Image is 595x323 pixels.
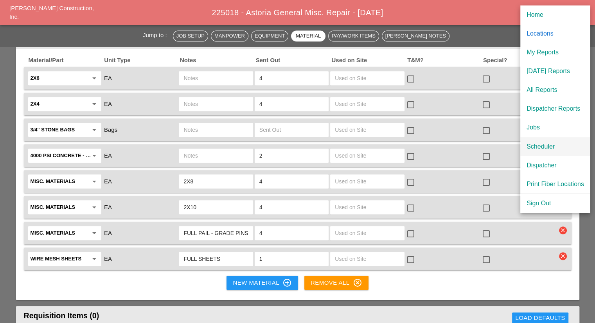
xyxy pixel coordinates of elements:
input: Sent Out [259,201,324,214]
div: Home [527,10,584,20]
input: Sent Out [259,72,324,84]
span: EA [104,152,112,159]
input: Sent Out [259,149,324,162]
input: Used on Site [335,201,399,214]
input: Sent Out [259,227,324,239]
div: [DATE] Reports [527,66,584,76]
input: Notes [183,175,248,188]
div: Material [295,32,322,40]
input: Notes [183,124,248,136]
input: Misc. Materials [31,201,88,214]
i: clear [559,252,567,260]
input: Wire Mesh sheets [31,253,88,265]
a: Home [520,5,590,24]
input: Used on Site [335,149,399,162]
i: clear [559,226,567,234]
div: My Reports [527,48,584,57]
span: Unit Type [103,56,179,65]
input: 4000 PSI concrete - FULL SKID [31,149,88,162]
span: Used on Site [331,56,406,65]
span: EA [104,100,112,107]
div: All Reports [527,85,584,95]
span: EA [104,75,112,81]
div: Manpower [214,32,245,40]
input: Used on Site [335,124,399,136]
input: Notes [183,253,248,265]
button: New Material [226,276,298,290]
a: Locations [520,24,590,43]
input: 2x4 [31,98,88,110]
span: Sent Out [255,56,331,65]
div: New Material [233,278,291,287]
input: Misc. Materials [31,175,88,188]
a: All Reports [520,81,590,99]
span: EA [104,178,112,185]
input: Notes [183,227,248,239]
i: arrow_drop_down [90,125,99,135]
span: Notes [179,56,255,65]
button: Material [291,31,325,41]
span: T&M? [406,56,482,65]
a: Dispatcher Reports [520,99,590,118]
input: Notes [183,72,248,84]
i: arrow_drop_down [90,99,99,109]
div: Scheduler [527,142,584,151]
div: Dispatcher [527,161,584,170]
div: Remove All [311,278,362,287]
span: EA [104,204,112,210]
span: Material/Part [28,56,104,65]
span: EA [104,230,112,236]
i: arrow_drop_down [90,228,99,238]
span: EA [104,255,112,262]
a: Jobs [520,118,590,137]
input: Used on Site [335,98,399,110]
button: Job Setup [173,31,208,41]
div: Locations [527,29,584,38]
div: [PERSON_NAME] Notes [385,32,446,40]
input: Misc. Materials [31,227,88,239]
button: Remove All [304,276,369,290]
button: Pay/Work Items [328,31,379,41]
input: Sent Out [259,98,324,110]
input: Sent Out [259,253,324,265]
a: Print Fiber Locations [520,175,590,194]
input: Notes [183,201,248,214]
i: control_point [282,278,292,287]
input: Used on Site [335,72,399,84]
div: Load Defaults [515,314,565,323]
a: [PERSON_NAME] Construction, Inc. [9,5,94,20]
i: arrow_drop_down [90,151,99,160]
input: Sent Out [259,175,324,188]
input: 2X6 [31,72,88,84]
a: [DATE] Reports [520,62,590,81]
button: Equipment [251,31,288,41]
input: 3/4" stone bags [31,124,88,136]
i: arrow_drop_down [90,254,99,264]
a: My Reports [520,43,590,62]
span: 225018 - Astoria General Misc. Repair - [DATE] [212,8,383,17]
input: Notes [183,149,248,162]
input: Sent Out [259,124,324,136]
div: Jobs [527,123,584,132]
span: Bags [104,126,117,133]
i: highlight_off [353,278,362,287]
input: Used on Site [335,175,399,188]
input: Notes [183,98,248,110]
div: Job Setup [176,32,205,40]
div: Pay/Work Items [332,32,375,40]
div: Equipment [255,32,285,40]
button: Manpower [211,31,248,41]
div: Dispatcher Reports [527,104,584,113]
div: Sign Out [527,199,584,208]
a: Scheduler [520,137,590,156]
span: Special? [482,56,558,65]
div: Print Fiber Locations [527,179,584,189]
span: Jump to : [143,32,170,38]
i: arrow_drop_down [90,177,99,186]
input: Used on Site [335,227,399,239]
i: arrow_drop_down [90,74,99,83]
input: Used on Site [335,253,399,265]
a: Dispatcher [520,156,590,175]
button: [PERSON_NAME] Notes [382,31,449,41]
